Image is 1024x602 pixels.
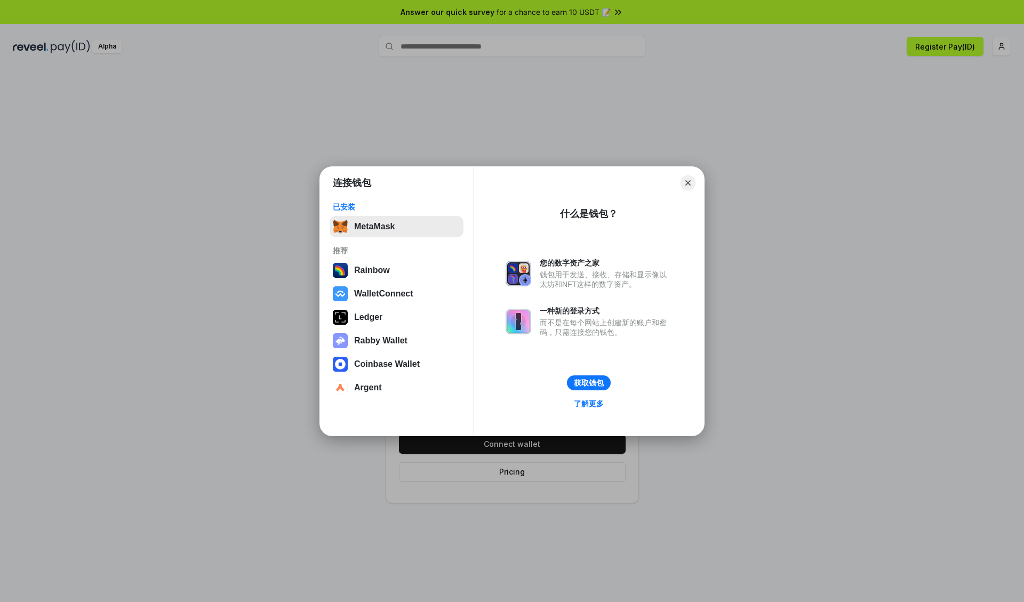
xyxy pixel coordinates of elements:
[681,175,695,190] button: Close
[354,336,407,346] div: Rabby Wallet
[333,263,348,278] img: svg+xml,%3Csvg%20width%3D%22120%22%20height%3D%22120%22%20viewBox%3D%220%200%20120%20120%22%20fil...
[330,260,463,281] button: Rainbow
[330,307,463,328] button: Ledger
[354,383,382,392] div: Argent
[506,309,531,334] img: svg+xml,%3Csvg%20xmlns%3D%22http%3A%2F%2Fwww.w3.org%2F2000%2Fsvg%22%20fill%3D%22none%22%20viewBox...
[567,375,611,390] button: 获取钱包
[330,283,463,304] button: WalletConnect
[354,312,382,322] div: Ledger
[574,378,604,388] div: 获取钱包
[540,306,672,316] div: 一种新的登录方式
[330,354,463,375] button: Coinbase Wallet
[354,222,395,231] div: MetaMask
[333,357,348,372] img: svg+xml,%3Csvg%20width%3D%2228%22%20height%3D%2228%22%20viewBox%3D%220%200%2028%2028%22%20fill%3D...
[354,289,413,299] div: WalletConnect
[540,270,672,289] div: 钱包用于发送、接收、存储和显示像以太坊和NFT这样的数字资产。
[354,266,390,275] div: Rainbow
[333,202,460,212] div: 已安装
[506,261,531,286] img: svg+xml,%3Csvg%20xmlns%3D%22http%3A%2F%2Fwww.w3.org%2F2000%2Fsvg%22%20fill%3D%22none%22%20viewBox...
[574,399,604,408] div: 了解更多
[333,333,348,348] img: svg+xml,%3Csvg%20xmlns%3D%22http%3A%2F%2Fwww.w3.org%2F2000%2Fsvg%22%20fill%3D%22none%22%20viewBox...
[330,330,463,351] button: Rabby Wallet
[330,377,463,398] button: Argent
[333,176,371,189] h1: 连接钱包
[333,380,348,395] img: svg+xml,%3Csvg%20width%3D%2228%22%20height%3D%2228%22%20viewBox%3D%220%200%2028%2028%22%20fill%3D...
[330,216,463,237] button: MetaMask
[354,359,420,369] div: Coinbase Wallet
[540,318,672,337] div: 而不是在每个网站上创建新的账户和密码，只需连接您的钱包。
[333,310,348,325] img: svg+xml,%3Csvg%20xmlns%3D%22http%3A%2F%2Fwww.w3.org%2F2000%2Fsvg%22%20width%3D%2228%22%20height%3...
[567,397,610,411] a: 了解更多
[560,207,618,220] div: 什么是钱包？
[540,258,672,268] div: 您的数字资产之家
[333,246,460,255] div: 推荐
[333,286,348,301] img: svg+xml,%3Csvg%20width%3D%2228%22%20height%3D%2228%22%20viewBox%3D%220%200%2028%2028%22%20fill%3D...
[333,219,348,234] img: svg+xml,%3Csvg%20fill%3D%22none%22%20height%3D%2233%22%20viewBox%3D%220%200%2035%2033%22%20width%...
